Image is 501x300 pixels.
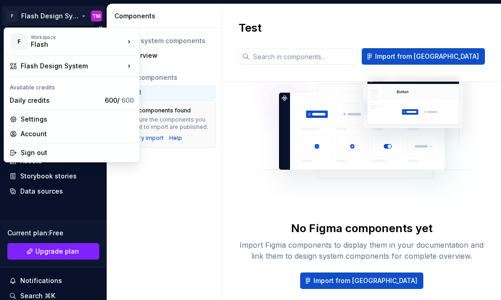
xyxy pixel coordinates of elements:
div: F [11,33,27,50]
div: Daily credits [10,96,101,105]
div: Account [21,129,134,139]
div: Workspace [31,34,125,40]
div: Available credits [6,78,137,93]
span: 600 [121,96,134,104]
span: 600 / [105,96,134,104]
div: Flash [31,40,109,49]
div: Flash Design System [21,61,125,71]
div: Settings [21,115,134,124]
div: Sign out [21,148,134,157]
